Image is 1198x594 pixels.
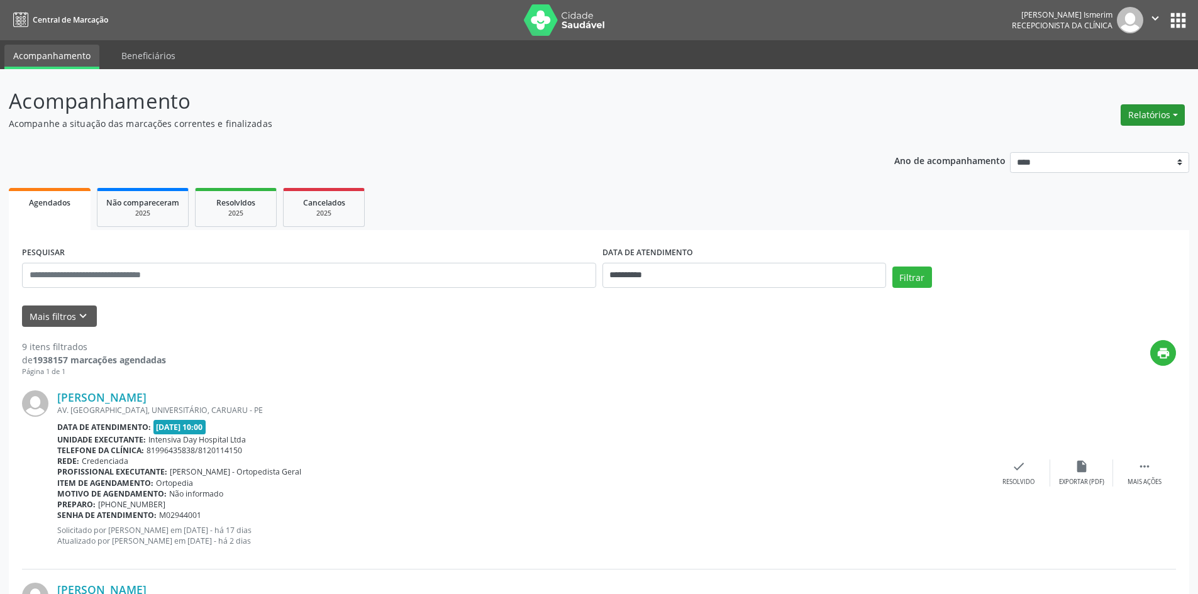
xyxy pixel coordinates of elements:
a: Acompanhamento [4,45,99,69]
span: [PERSON_NAME] - Ortopedista Geral [170,466,301,477]
img: img [22,390,48,417]
div: Mais ações [1128,478,1162,487]
b: Preparo: [57,499,96,510]
span: Recepcionista da clínica [1012,20,1112,31]
b: Item de agendamento: [57,478,153,488]
button: apps [1167,9,1189,31]
b: Unidade executante: [57,434,146,445]
i:  [1148,11,1162,25]
div: 2025 [204,209,267,218]
p: Ano de acompanhamento [894,152,1006,168]
a: Central de Marcação [9,9,108,30]
div: Exportar (PDF) [1059,478,1104,487]
span: Resolvidos [216,197,255,208]
span: Não informado [169,488,223,499]
b: Motivo de agendamento: [57,488,167,499]
i: check [1012,459,1026,473]
b: Rede: [57,456,79,466]
span: Agendados [29,197,70,208]
button: print [1150,340,1176,366]
label: DATA DE ATENDIMENTO [602,243,693,263]
div: Resolvido [1002,478,1034,487]
p: Solicitado por [PERSON_NAME] em [DATE] - há 17 dias Atualizado por [PERSON_NAME] em [DATE] - há 2... [57,525,987,546]
span: [PHONE_NUMBER] [98,499,165,510]
div: 2025 [106,209,179,218]
a: [PERSON_NAME] [57,390,147,404]
span: Central de Marcação [33,14,108,25]
button: Mais filtroskeyboard_arrow_down [22,305,97,327]
strong: 1938157 marcações agendadas [33,354,166,366]
label: PESQUISAR [22,243,65,263]
span: Ortopedia [156,478,193,488]
b: Senha de atendimento: [57,510,157,520]
p: Acompanhamento [9,85,835,117]
div: AV. [GEOGRAPHIC_DATA], UNIVERSITÁRIO, CARUARU - PE [57,405,987,415]
span: Credenciada [82,456,128,466]
b: Profissional executante: [57,466,167,477]
span: Cancelados [303,197,345,208]
span: 81996435838/8120114150 [147,445,242,456]
i: insert_drive_file [1075,459,1089,473]
button:  [1143,7,1167,33]
i: print [1156,346,1170,360]
span: Intensiva Day Hospital Ltda [148,434,246,445]
i: keyboard_arrow_down [76,309,90,323]
div: 9 itens filtrados [22,340,166,353]
div: 2025 [292,209,355,218]
i:  [1138,459,1151,473]
img: img [1117,7,1143,33]
span: Não compareceram [106,197,179,208]
button: Relatórios [1121,104,1185,126]
span: [DATE] 10:00 [153,420,206,434]
p: Acompanhe a situação das marcações correntes e finalizadas [9,117,835,130]
div: [PERSON_NAME] Ismerim [1012,9,1112,20]
span: M02944001 [159,510,201,520]
b: Telefone da clínica: [57,445,144,456]
b: Data de atendimento: [57,422,151,432]
button: Filtrar [892,267,932,288]
div: de [22,353,166,366]
a: Beneficiários [113,45,184,67]
div: Página 1 de 1 [22,366,166,377]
